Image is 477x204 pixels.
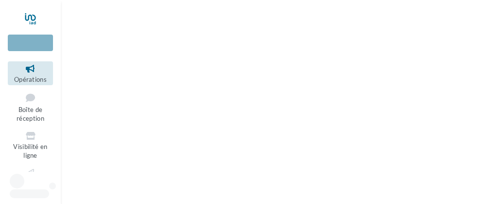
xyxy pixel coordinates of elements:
a: Campagnes [8,166,53,189]
a: Boîte de réception [8,89,53,125]
span: Opérations [14,75,47,83]
span: Visibilité en ligne [13,143,47,160]
span: Boîte de réception [17,106,44,123]
a: Visibilité en ligne [8,129,53,162]
div: Nouvelle campagne [8,35,53,51]
a: Opérations [8,61,53,85]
